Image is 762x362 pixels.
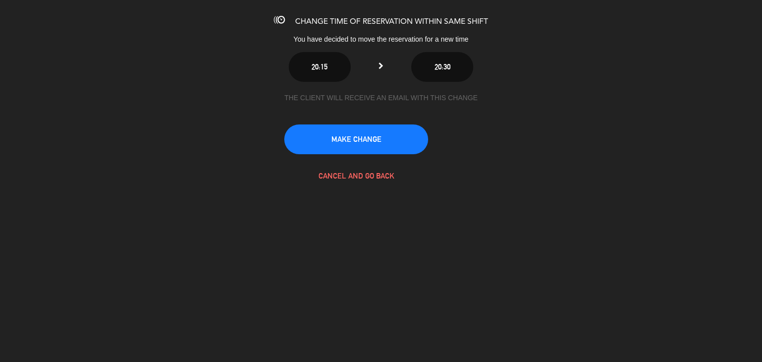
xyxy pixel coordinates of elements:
[312,62,327,71] span: 20:15
[284,124,428,154] button: MAKE CHANGE
[289,52,351,82] button: 20:15
[284,92,478,104] div: THE CLIENT WILL RECEIVE AN EMAIL WITH THIS CHANGE
[284,161,428,191] button: CANCEL AND GO BACK
[295,18,488,26] span: CHANGE TIME OF RESERVATION WITHIN SAME SHIFT
[217,34,545,45] div: You have decided to move the reservation for a new time
[411,52,473,82] button: 20:30
[435,62,450,71] span: 20:30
